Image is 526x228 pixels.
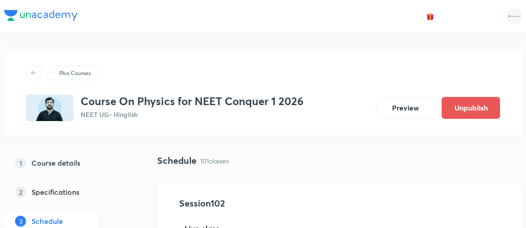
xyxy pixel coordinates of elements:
[4,10,77,23] a: Company Logo
[4,183,128,201] a: 2Specifications
[4,154,128,172] a: 1Course details
[31,187,79,198] h5: Specifications
[506,9,522,24] img: Rahul Mishra
[15,157,26,168] p: 1
[59,69,91,77] p: Plus Courses
[157,154,196,167] h4: Schedule
[179,197,346,210] h4: Session 102
[15,216,26,227] p: 3
[4,10,77,21] img: Company Logo
[423,9,438,24] button: avatar
[200,156,229,166] p: 101 classes
[81,110,304,119] p: NEET UG • Hinglish
[81,95,304,108] h3: Course On Physics for NEET Conquer 1 2026
[31,216,63,227] h5: Schedule
[442,97,500,119] button: Unpublish
[426,12,434,20] img: avatar
[31,157,80,168] h5: Course details
[26,95,73,121] img: 7E906807-3FA5-40F8-A3FA-4C5B00D35606_plus.png
[15,187,26,198] p: 2
[376,97,434,119] button: Preview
